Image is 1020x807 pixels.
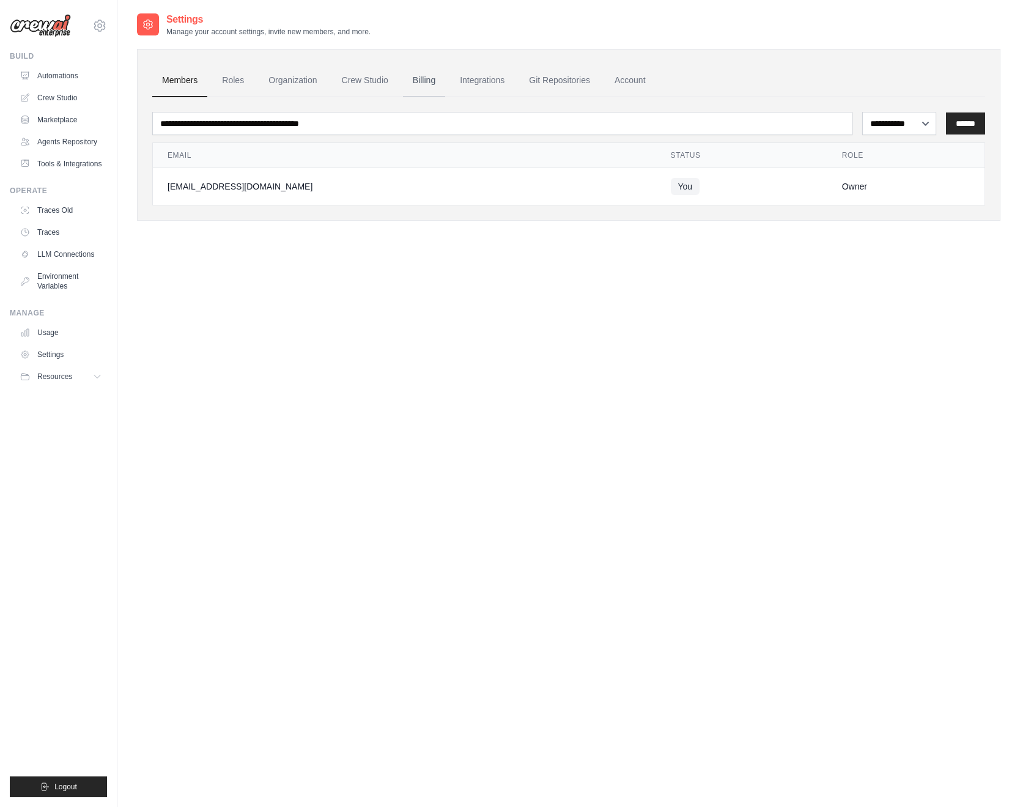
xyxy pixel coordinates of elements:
a: LLM Connections [15,245,107,264]
a: Traces Old [15,201,107,220]
div: Operate [10,186,107,196]
a: Roles [212,64,254,97]
div: Manage [10,308,107,318]
div: Owner [842,180,970,193]
span: Logout [54,782,77,792]
span: You [671,178,700,195]
a: Agents Repository [15,132,107,152]
a: Members [152,64,207,97]
h2: Settings [166,12,371,27]
a: Tools & Integrations [15,154,107,174]
p: Manage your account settings, invite new members, and more. [166,27,371,37]
button: Resources [15,367,107,386]
a: Environment Variables [15,267,107,296]
th: Role [827,143,985,168]
a: Git Repositories [519,64,600,97]
a: Automations [15,66,107,86]
a: Traces [15,223,107,242]
div: [EMAIL_ADDRESS][DOMAIN_NAME] [168,180,641,193]
a: Settings [15,345,107,364]
th: Status [656,143,827,168]
a: Crew Studio [332,64,398,97]
button: Logout [10,776,107,797]
a: Crew Studio [15,88,107,108]
th: Email [153,143,656,168]
a: Marketplace [15,110,107,130]
div: Build [10,51,107,61]
a: Usage [15,323,107,342]
a: Account [605,64,656,97]
img: Logo [10,14,71,37]
a: Integrations [450,64,514,97]
a: Billing [403,64,445,97]
a: Organization [259,64,327,97]
span: Resources [37,372,72,381]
